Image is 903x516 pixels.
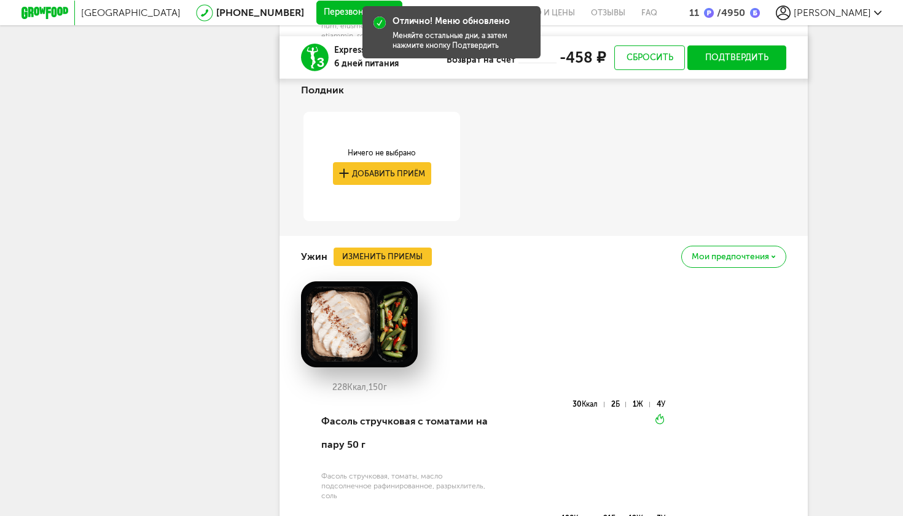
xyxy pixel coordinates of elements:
[383,382,387,393] span: г
[750,8,760,18] img: bonus_b.cdccf46.png
[717,7,721,18] span: /
[636,400,643,408] span: Ж
[689,7,699,18] div: 11
[393,16,510,27] div: Отлично! Меню обновлено
[633,402,649,407] div: 1
[692,252,769,261] span: Мои предпочтения
[687,45,786,70] button: Подтвердить
[333,162,431,185] button: Добавить приём
[301,79,344,102] h4: Полдник
[301,383,418,393] div: 228 150
[333,148,431,158] div: Ничего не выбрано
[334,248,432,266] button: Изменить приемы
[321,401,491,466] div: Фасоль стручковая с томатами на пару 50 г
[704,8,714,18] img: bonus_p.2f9b352.png
[714,7,745,18] div: 4950
[81,7,181,18] span: [GEOGRAPHIC_DATA]
[317,55,324,71] text: 3
[582,400,598,408] span: Ккал
[321,471,491,501] div: Фасоль стручковая, томаты, масло подсолнечное рафинированное, разрыхлитель, соль
[216,7,304,18] a: [PHONE_NUMBER]
[614,45,685,70] button: Сбросить
[557,50,606,66] div: -458 ₽
[301,245,327,268] h4: Ужин
[316,1,402,25] button: Перезвоните мне
[616,400,620,408] span: Б
[573,402,604,407] div: 30
[334,44,399,57] h3: Express Fit
[794,7,871,18] span: [PERSON_NAME]
[334,57,399,71] p: 6 дней питания
[447,55,518,65] div: Возврат на счёт
[611,402,626,407] div: 2
[661,400,665,408] span: У
[347,382,369,393] span: Ккал,
[657,402,665,407] div: 4
[393,31,531,50] div: Меняйте остальные дни, а затем нажмите кнопку Подтвердить
[301,281,418,367] img: big_4a75dgemW4gj3G6Y.png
